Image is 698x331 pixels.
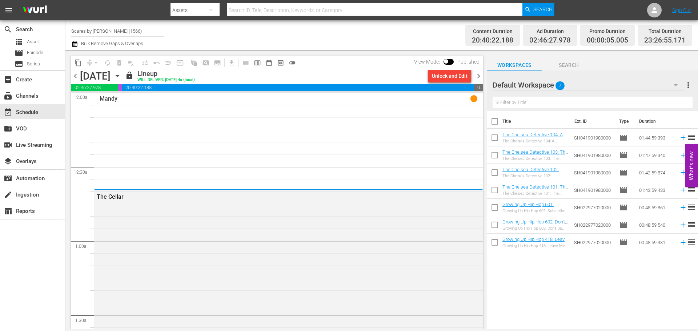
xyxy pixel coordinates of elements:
p: Mandy [100,95,117,102]
td: 00:48:59.861 [636,199,676,216]
td: 01:44:59.393 [636,129,676,146]
span: Month Calendar View [263,57,275,69]
span: 7 [555,78,565,93]
div: WILL DELIVER: [DATE] 4a (local) [137,78,195,82]
td: 01:42:59.874 [636,164,676,181]
span: calendar_view_week_outlined [254,59,261,66]
img: ans4CAIJ8jUAAAAAAAAAAAAAAAAAAAAAAAAgQb4GAAAAAAAAAAAAAAAAAAAAAAAAJMjXAAAAAAAAAAAAAAAAAAAAAAAAgAT5G... [17,2,52,19]
span: Series [15,60,23,68]
span: preview_outlined [277,59,284,66]
svg: Add to Schedule [679,134,687,142]
div: The Chelsea Detective 101: The Wages of Sin [502,191,568,196]
span: Episode [619,133,628,142]
td: 00:48:59.331 [636,234,676,251]
span: toggle_off [289,59,296,66]
a: Sign Out [672,7,691,13]
svg: Add to Schedule [679,221,687,229]
a: Growing Up Hip Hop 601: Subscribe or Step Aside (Growing Up Hip Hop 601: Subscribe or Step Aside ... [502,202,557,229]
td: 00:48:59.540 [636,216,676,234]
td: 01:43:59.433 [636,181,676,199]
span: Episode [619,238,628,247]
span: Episode [619,203,628,212]
span: Create Search Block [200,57,212,69]
div: Ad Duration [529,26,571,36]
td: SH041901980000 [571,146,616,164]
span: Live Streaming [4,141,12,149]
span: 02:46:27.978 [529,36,571,45]
span: Asset [15,37,23,46]
span: reorder [687,133,696,142]
span: 02:46:27.978 [71,84,118,91]
span: reorder [687,203,696,211]
div: The Chelsea Detective 102: [PERSON_NAME] [502,174,568,178]
span: Customize Events [137,56,151,70]
span: Fill episodes with ad slates [163,57,174,69]
div: The Chelsea Detective 104: A Chelsea Education [502,139,568,144]
span: Day Calendar View [237,56,252,70]
svg: Add to Schedule [679,151,687,159]
span: reorder [687,238,696,246]
div: Unlock and Edit [432,69,468,82]
span: Loop Content [102,57,113,69]
button: Search [522,3,554,16]
span: Download as CSV [223,56,237,70]
span: Clear Lineup [125,57,137,69]
div: [DATE] [80,70,111,82]
span: View Backup [275,57,286,69]
span: Revert to Primary Episode [151,57,163,69]
span: 00:00:05.005 [118,84,122,91]
span: Episode [619,186,628,194]
span: Episode [15,49,23,57]
span: Automation [4,174,12,183]
span: Reports [4,207,12,215]
span: Create [4,75,12,84]
td: 01:47:59.340 [636,146,676,164]
th: Type [615,111,635,132]
span: 20:40:22.188 [472,36,513,45]
svg: Add to Schedule [679,186,687,194]
td: SH022977020000 [571,216,616,234]
span: Published [454,59,483,65]
span: Workspaces [487,61,542,70]
div: Growing Up Hip Hop 418: Leave Me Alone [502,243,568,248]
span: Toggle to switch from Published to Draft view. [444,59,449,64]
span: Episode [619,221,628,229]
a: The Chelsea Detective 102: [PERSON_NAME] (The Chelsea Detective 102: [PERSON_NAME] (amc_networks_... [502,167,568,194]
span: Search [4,25,12,34]
span: menu [4,6,13,15]
span: Copy Lineup [72,57,84,69]
a: Growing Up Hip Hop 418: Leave Me Alone (Growing Up Hip Hop 418: Leave Me Alone (VARIANT)) [502,237,567,258]
span: Episode [619,168,628,177]
span: Ingestion [4,190,12,199]
span: 24 hours Lineup View is OFF [286,57,298,69]
span: Search [533,3,553,16]
span: VOD [4,124,12,133]
span: chevron_left [71,72,80,81]
td: SH022977020000 [571,234,616,251]
a: Growing Up Hip Hop 602: Don't Be Salty (Growing Up Hip Hop 602: Don't Be Salty (VARIANT)) [502,219,568,235]
button: Unlock and Edit [428,69,471,82]
span: chevron_right [474,72,483,81]
span: Refresh All Search Blocks [186,56,200,70]
div: Default Workspace [493,75,685,95]
span: 00:00:05.005 [587,36,628,45]
td: SH041901980000 [571,181,616,199]
a: The Chelsea Detective 101: The Wages of Sin (The Chelsea Detective 101: The Wages of Sin (amc_net... [502,184,568,217]
span: lock [125,71,134,80]
span: View Mode: [410,59,444,65]
span: reorder [687,220,696,229]
span: 00:33:04.829 [474,84,483,91]
span: Channels [4,92,12,100]
td: SH041901980000 [571,129,616,146]
span: more_vert [684,81,693,89]
span: Bulk Remove Gaps & Overlaps [80,41,143,46]
div: Content Duration [472,26,513,36]
div: Growing Up Hip Hop 602: Don't Be Salty [502,226,568,231]
td: SH041901980000 [571,164,616,181]
th: Ext. ID [570,111,614,132]
div: Total Duration [644,26,686,36]
div: The Chelsea Detective 103: The Gentle Giant [502,156,568,161]
span: 20:40:22.188 [122,84,474,91]
p: 1 [473,96,475,101]
th: Title [502,111,570,132]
